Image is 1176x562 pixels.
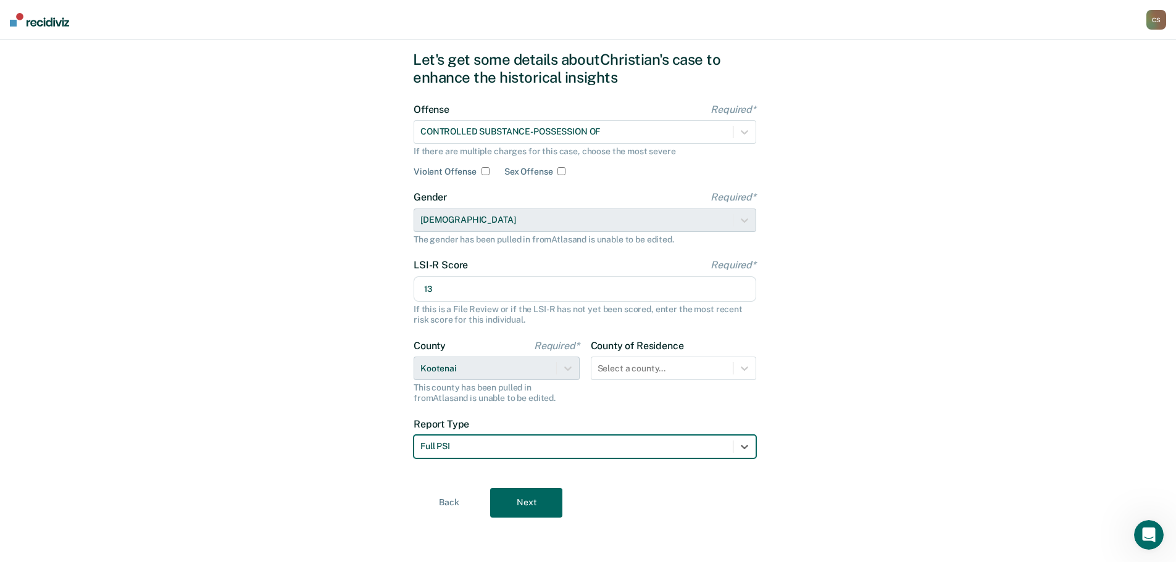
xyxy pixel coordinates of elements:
[414,146,756,157] div: If there are multiple charges for this case, choose the most severe
[591,340,757,352] label: County of Residence
[10,13,69,27] img: Recidiviz
[534,340,580,352] span: Required*
[1146,10,1166,30] button: CS
[414,304,756,325] div: If this is a File Review or if the LSI-R has not yet been scored, enter the most recent risk scor...
[414,259,756,271] label: LSI-R Score
[1134,520,1164,550] iframe: Intercom live chat
[1146,10,1166,30] div: C S
[414,167,477,177] label: Violent Offense
[413,488,485,518] button: Back
[490,488,562,518] button: Next
[504,167,553,177] label: Sex Offense
[711,191,756,203] span: Required*
[414,191,756,203] label: Gender
[414,418,756,430] label: Report Type
[414,104,756,115] label: Offense
[414,382,580,403] div: This county has been pulled in from Atlas and is unable to be edited.
[413,51,763,86] div: Let's get some details about Christian's case to enhance the historical insights
[711,104,756,115] span: Required*
[711,259,756,271] span: Required*
[414,234,756,245] div: The gender has been pulled in from Atlas and is unable to be edited.
[414,340,580,352] label: County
